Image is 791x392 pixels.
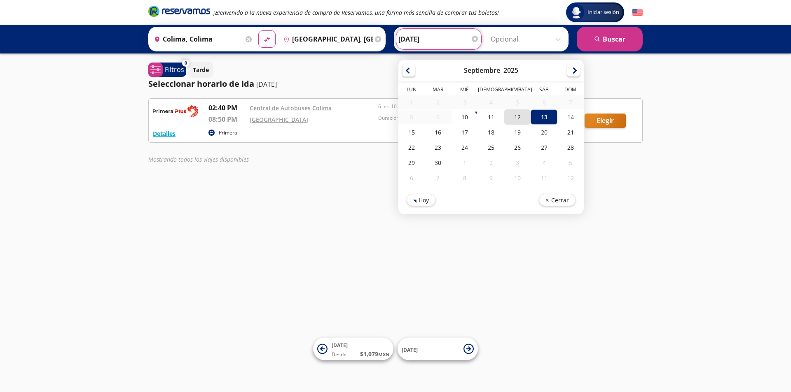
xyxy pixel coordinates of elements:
button: English [632,7,643,18]
div: Septiembre [464,66,500,75]
p: Duración [378,114,503,122]
div: 11-Oct-25 [531,170,557,186]
th: Sábado [531,86,557,95]
span: 0 [185,60,187,67]
input: Opcional [491,29,564,49]
em: ¡Bienvenido a la nueva experiencia de compra de Reservamos, una forma más sencilla de comprar tus... [213,9,499,16]
div: 02-Sep-25 [425,95,451,109]
div: 15-Sep-25 [398,125,425,140]
a: Central de Autobuses Colima [250,104,332,112]
div: 20-Sep-25 [531,125,557,140]
div: 13-Sep-25 [531,109,557,125]
div: 21-Sep-25 [557,125,584,140]
div: 23-Sep-25 [425,140,451,155]
button: [DATE] [398,338,478,360]
div: 17-Sep-25 [452,125,478,140]
span: [DATE] [402,346,418,353]
div: 06-Oct-25 [398,170,425,186]
div: 12-Oct-25 [557,170,584,186]
button: [DATE]Desde:$1,079MXN [313,338,393,360]
span: Desde: [332,351,348,358]
small: MXN [378,351,389,357]
p: 08:50 PM [208,114,246,124]
div: 07-Sep-25 [557,95,584,109]
span: [DATE] [332,342,348,349]
div: 01-Oct-25 [452,155,478,170]
button: 0Filtros [148,63,186,77]
div: 26-Sep-25 [504,140,531,155]
p: Seleccionar horario de ida [148,78,254,90]
i: Brand Logo [148,5,210,17]
div: 27-Sep-25 [531,140,557,155]
div: 24-Sep-25 [452,140,478,155]
div: 19-Sep-25 [504,125,531,140]
th: Martes [425,86,451,95]
div: 12-Sep-25 [504,109,531,125]
em: Mostrando todos los viajes disponibles [148,155,249,163]
div: 10-Oct-25 [504,170,531,186]
div: 05-Sep-25 [504,95,531,109]
div: 22-Sep-25 [398,140,425,155]
button: Tarde [188,62,213,78]
div: 18-Sep-25 [478,125,504,140]
div: 08-Oct-25 [452,170,478,186]
button: Detalles [153,129,176,138]
div: 11-Sep-25 [478,109,504,125]
div: 04-Sep-25 [478,95,504,109]
p: 6 hrs 10 mins [378,103,503,110]
div: 14-Sep-25 [557,109,584,125]
button: Buscar [577,27,643,51]
span: $ 1,079 [360,350,389,358]
div: 09-Oct-25 [478,170,504,186]
th: Domingo [557,86,584,95]
div: 08-Sep-25 [398,110,425,124]
div: 16-Sep-25 [425,125,451,140]
img: RESERVAMOS [153,103,198,119]
div: 25-Sep-25 [478,140,504,155]
div: 09-Sep-25 [425,110,451,124]
p: 02:40 PM [208,103,246,113]
div: 30-Sep-25 [425,155,451,170]
div: 02-Oct-25 [478,155,504,170]
div: 03-Sep-25 [452,95,478,109]
div: 01-Sep-25 [398,95,425,109]
div: 10-Sep-25 [452,109,478,125]
p: [DATE] [256,79,277,89]
div: 29-Sep-25 [398,155,425,170]
p: Primera [219,129,237,137]
a: [GEOGRAPHIC_DATA] [250,116,308,123]
a: Brand Logo [148,5,210,20]
div: 03-Oct-25 [504,155,531,170]
input: Buscar Origen [151,29,243,49]
p: Filtros [165,65,184,74]
div: 04-Oct-25 [531,155,557,170]
button: Hoy [407,194,435,206]
p: Tarde [193,65,209,74]
th: Miércoles [452,86,478,95]
button: Cerrar [539,194,576,206]
div: 05-Oct-25 [557,155,584,170]
th: Viernes [504,86,531,95]
div: 06-Sep-25 [531,95,557,109]
div: 28-Sep-25 [557,140,584,155]
button: Elegir [585,114,626,128]
span: Iniciar sesión [584,8,623,16]
div: 2025 [503,66,518,75]
input: Buscar Destino [280,29,373,49]
input: Elegir Fecha [398,29,479,49]
th: Lunes [398,86,425,95]
div: 07-Oct-25 [425,170,451,186]
th: Jueves [478,86,504,95]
